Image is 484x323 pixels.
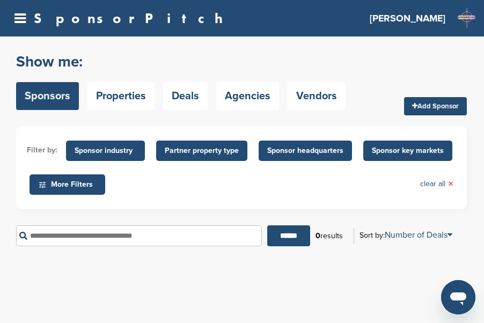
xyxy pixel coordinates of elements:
[456,8,478,29] img: L daggercon logo2025 2 (2)
[316,231,320,240] b: 0
[216,82,279,110] a: Agencies
[34,11,230,25] a: SponsorPitch
[441,280,475,314] iframe: Button to launch messaging window
[163,82,208,110] a: Deals
[27,144,57,156] li: Filter by:
[370,6,445,30] a: [PERSON_NAME]
[16,52,346,71] h2: Show me:
[288,82,346,110] a: Vendors
[448,178,453,190] span: ×
[420,178,453,190] a: clear all×
[267,145,343,157] span: Sponsor headquarters
[360,231,452,239] div: Sort by:
[16,82,79,110] a: Sponsors
[165,145,239,157] span: Partner property type
[404,97,467,115] a: Add Sponsor
[372,145,444,157] span: Sponsor key markets
[75,145,136,157] span: Sponsor industry
[38,179,100,190] span: More Filters
[310,227,348,245] div: results
[370,11,445,26] h3: [PERSON_NAME]
[385,230,452,240] a: Number of Deals
[87,82,155,110] a: Properties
